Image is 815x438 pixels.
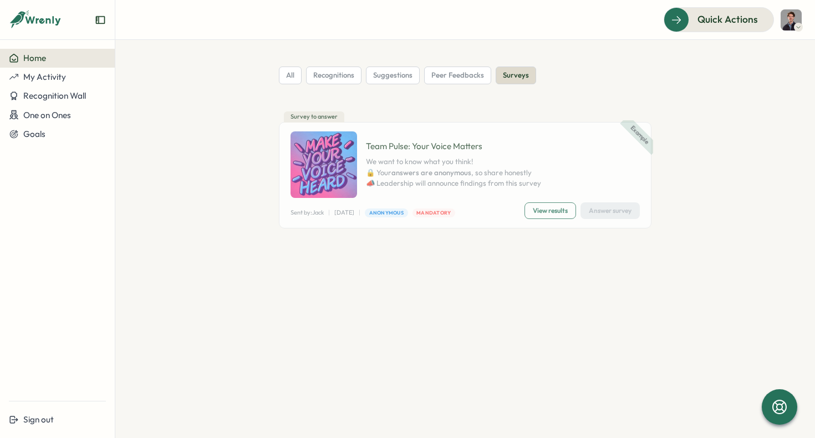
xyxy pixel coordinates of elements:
span: peer feedbacks [431,70,484,80]
span: surveys [503,70,529,80]
span: Home [23,53,46,63]
span: all [286,70,294,80]
span: Mandatory [416,209,451,217]
span: suggestions [373,70,412,80]
span: Quick Actions [697,12,758,27]
span: View results [533,203,568,218]
p: [DATE] [334,208,354,217]
p: We want to know what you think! 🔒 Your , so share honestly 📣 Leadership will announce findings fr... [366,157,541,189]
div: Survey to answer [284,111,344,123]
span: Goals [23,129,45,139]
p: Sent by: Jack [291,208,324,217]
img: Survey Image [291,131,357,198]
button: View results [524,202,576,219]
p: | [359,208,360,217]
p: | [328,208,330,217]
img: Dionisio Arredondo [781,9,802,30]
span: My Activity [23,72,66,82]
span: One on Ones [23,110,71,120]
span: Sign out [23,414,54,425]
span: answers are anonymous [391,168,471,177]
button: Quick Actions [664,7,774,32]
span: recognitions [313,70,354,80]
span: Recognition Wall [23,90,86,101]
span: Anonymous [369,209,404,217]
p: Team Pulse: Your Voice Matters [366,140,541,152]
button: Expand sidebar [95,14,106,26]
